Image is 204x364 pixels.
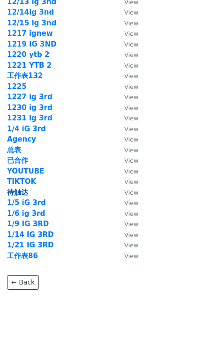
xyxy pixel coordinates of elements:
[7,135,36,143] a: Agency
[115,50,138,59] a: View
[7,125,46,133] a: 1/4 iG 3rd
[115,209,138,218] a: View
[115,8,138,16] a: View
[115,220,138,228] a: View
[7,230,54,239] a: 1/14 IG 3RD
[124,104,138,111] small: View
[115,252,138,260] a: View
[7,40,57,48] a: 1219 IG 3ND
[7,188,28,197] a: 待触达
[124,231,138,238] small: View
[124,157,138,164] small: View
[124,62,138,69] small: View
[115,167,138,175] a: View
[7,177,36,186] a: TIKTOK
[115,82,138,91] a: View
[124,115,138,122] small: View
[115,230,138,239] a: View
[7,146,21,154] a: 总表
[7,29,53,38] a: 1217 ignew
[124,168,138,175] small: View
[124,199,138,206] small: View
[124,242,138,249] small: View
[115,19,138,27] a: View
[115,71,138,80] a: View
[124,253,138,260] small: View
[7,220,49,228] a: 1/9 IG 3RD
[115,198,138,207] a: View
[124,136,138,143] small: View
[124,221,138,228] small: View
[124,178,138,185] small: View
[157,319,204,364] iframe: Chat Widget
[7,114,53,122] a: 1231 ig 3rd
[124,210,138,217] small: View
[7,93,53,101] a: 1227 ig 3rd
[124,41,138,48] small: View
[115,61,138,70] a: View
[115,241,138,249] a: View
[7,275,39,290] a: ← Back
[124,94,138,101] small: View
[115,114,138,122] a: View
[7,241,54,249] a: 1/21 IG 3RD
[7,209,45,218] a: 1/6 ig 3rd
[7,71,43,80] a: 工作表132
[115,156,138,165] a: View
[115,146,138,154] a: View
[115,177,138,186] a: View
[7,8,54,16] a: 12/14ig 3nd
[115,125,138,133] a: View
[124,83,138,90] small: View
[124,9,138,16] small: View
[115,135,138,143] a: View
[7,198,46,207] a: 1/5 iG 3rd
[124,126,138,133] small: View
[7,156,28,165] a: 已合作
[124,72,138,79] small: View
[115,40,138,48] a: View
[7,252,38,260] a: 工作表86
[7,82,27,91] a: 1225
[115,93,138,101] a: View
[115,188,138,197] a: View
[124,189,138,196] small: View
[7,19,56,27] a: 12/15 ig 3nd
[115,29,138,38] a: View
[124,51,138,58] small: View
[7,103,53,112] a: 1230 ig 3rd
[124,20,138,27] small: View
[115,103,138,112] a: View
[7,61,52,70] a: 1221 YTB 2
[7,50,49,59] a: 1220 ytb 2
[124,147,138,154] small: View
[7,167,44,175] a: YOUTUBE
[124,30,138,37] small: View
